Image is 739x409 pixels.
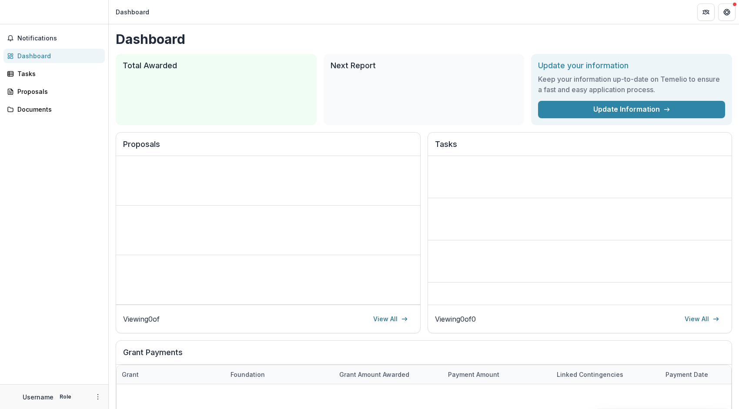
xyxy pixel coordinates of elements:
[718,3,736,21] button: Get Help
[57,393,74,401] p: Role
[123,348,725,364] h2: Grant Payments
[3,102,105,116] a: Documents
[93,392,103,402] button: More
[17,69,98,78] div: Tasks
[123,314,160,324] p: Viewing 0 of
[538,74,725,95] h3: Keep your information up-to-date on Temelio to ensure a fast and easy application process.
[3,84,105,99] a: Proposals
[538,101,725,118] a: Update Information
[368,312,413,326] a: View All
[123,140,413,156] h2: Proposals
[116,7,149,17] div: Dashboard
[435,314,476,324] p: Viewing 0 of 0
[538,61,725,70] h2: Update your information
[17,35,101,42] span: Notifications
[331,61,518,70] h2: Next Report
[17,105,98,114] div: Documents
[17,87,98,96] div: Proposals
[697,3,715,21] button: Partners
[116,31,732,47] h1: Dashboard
[3,49,105,63] a: Dashboard
[123,61,310,70] h2: Total Awarded
[23,392,54,402] p: Username
[679,312,725,326] a: View All
[112,6,153,18] nav: breadcrumb
[17,51,98,60] div: Dashboard
[435,140,725,156] h2: Tasks
[3,31,105,45] button: Notifications
[3,67,105,81] a: Tasks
